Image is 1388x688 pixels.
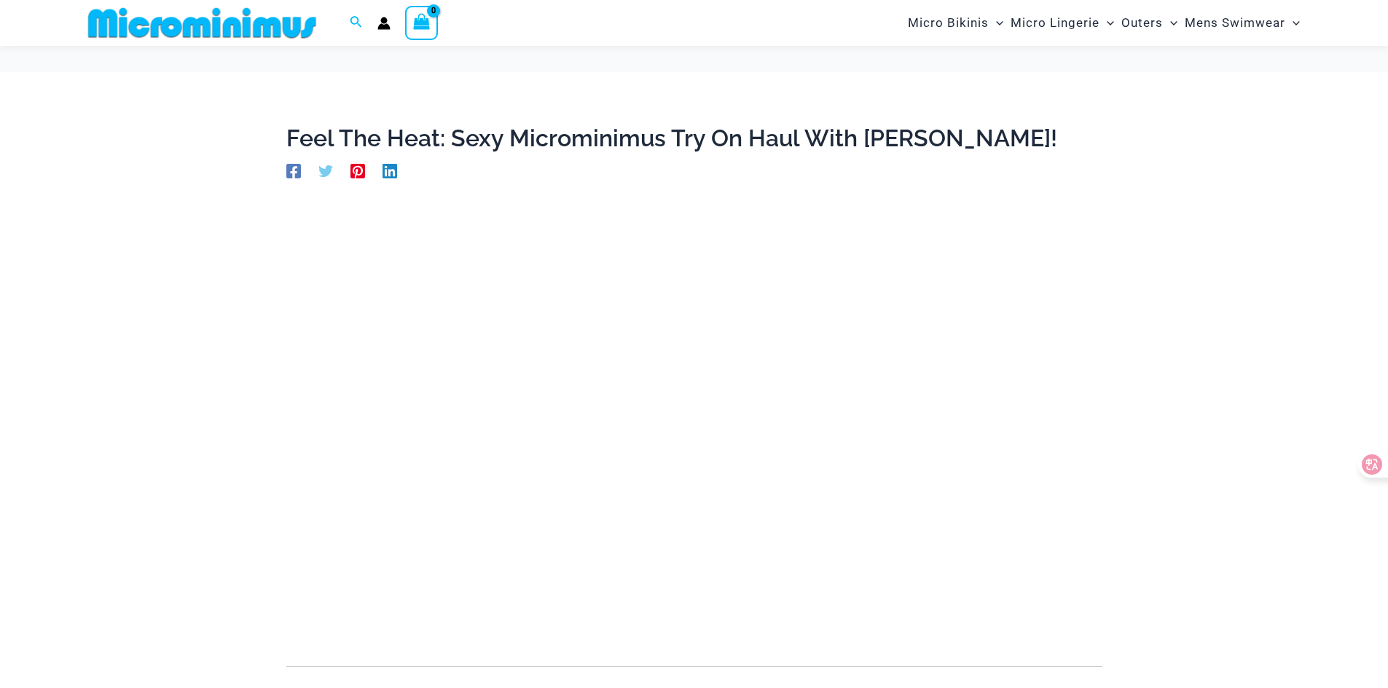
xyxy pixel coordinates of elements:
[1099,4,1114,41] span: Menu Toggle
[377,17,391,30] a: Account icon link
[908,4,989,41] span: Micro Bikinis
[82,7,322,39] img: MM SHOP LOGO FLAT
[383,162,397,178] a: Linkedin
[318,162,333,178] a: Twitter
[1285,4,1300,41] span: Menu Toggle
[1118,4,1181,41] a: OutersMenu ToggleMenu Toggle
[350,14,363,32] a: Search icon link
[1163,4,1177,41] span: Menu Toggle
[1185,4,1285,41] span: Mens Swimwear
[1181,4,1303,41] a: Mens SwimwearMenu ToggleMenu Toggle
[1121,4,1163,41] span: Outers
[350,162,365,178] a: Pinterest
[405,6,439,39] a: View Shopping Cart, empty
[286,124,1102,152] h1: Feel The Heat: Sexy Microminimus Try On Haul With [PERSON_NAME]!
[1011,4,1099,41] span: Micro Lingerie
[286,162,301,178] a: Facebook
[989,4,1003,41] span: Menu Toggle
[1007,4,1118,41] a: Micro LingerieMenu ToggleMenu Toggle
[902,2,1306,44] nav: Site Navigation
[904,4,1007,41] a: Micro BikinisMenu ToggleMenu Toggle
